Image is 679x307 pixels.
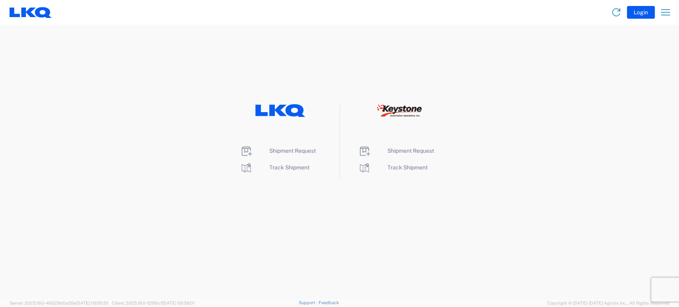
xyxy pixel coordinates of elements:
a: Shipment Request [358,148,434,154]
span: Track Shipment [387,164,428,171]
a: Support [299,300,319,305]
a: Shipment Request [240,148,316,154]
span: Copyright © [DATE]-[DATE] Agistix Inc., All Rights Reserved [547,299,669,307]
a: Track Shipment [358,164,428,171]
span: Shipment Request [387,148,434,154]
span: Server: 2025.19.0-49328d0a35e [10,301,108,305]
button: Login [627,6,655,19]
span: [DATE] 09:50:51 [76,301,108,305]
span: [DATE] 09:39:01 [162,301,195,305]
span: Client: 2025.19.0-129fbcf [112,301,195,305]
a: Track Shipment [240,164,309,171]
a: Feedback [318,300,339,305]
span: Track Shipment [269,164,309,171]
span: Shipment Request [269,148,316,154]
